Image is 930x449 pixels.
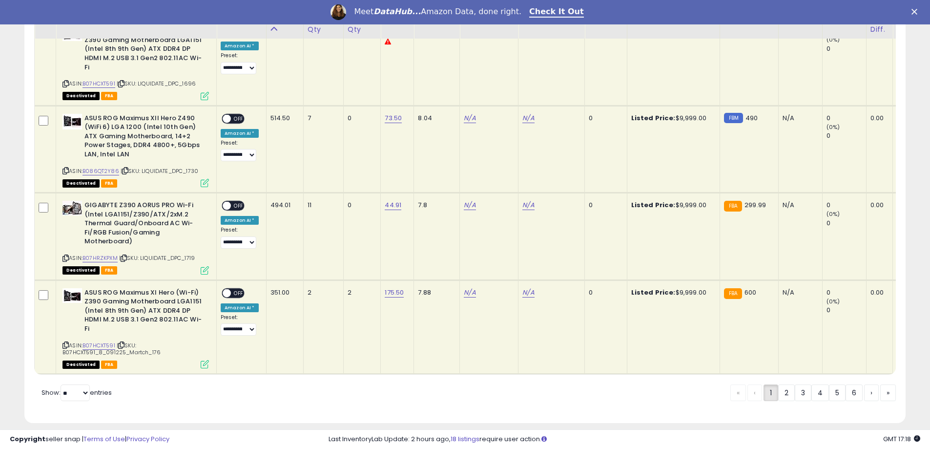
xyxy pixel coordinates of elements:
[348,114,373,123] div: 0
[231,289,247,297] span: OFF
[101,92,118,100] span: FBA
[62,114,209,186] div: ASIN:
[221,303,259,312] div: Amazon AI *
[724,201,742,212] small: FBA
[385,200,401,210] a: 44.91
[101,179,118,188] span: FBA
[529,7,584,18] a: Check It Out
[10,434,45,444] strong: Copyright
[783,201,815,210] div: N/A
[62,114,82,129] img: 41lSzM7A1hL._SL40_.jpg
[870,114,886,123] div: 0.00
[83,167,119,175] a: B086QT2Y86
[62,361,100,369] span: All listings that are unavailable for purchase on Amazon for any reason other than out-of-stock
[744,288,756,297] span: 600
[385,288,404,298] a: 175.50
[827,306,866,315] div: 0
[829,385,846,401] a: 5
[744,200,766,210] span: 299.99
[84,26,203,74] b: ASUS ROG Maximus XI Hero (Wi-Fi) Z390 Gaming Motherboard LGA1151 (Intel 8th 9th Gen) ATX DDR4 DP ...
[62,179,100,188] span: All listings that are unavailable for purchase on Amazon for any reason other than out-of-stock
[101,266,118,275] span: FBA
[827,288,866,297] div: 0
[348,288,373,297] div: 2
[827,131,866,140] div: 0
[221,129,259,138] div: Amazon AI *
[827,114,866,123] div: 0
[522,288,534,298] a: N/A
[631,288,676,297] b: Listed Price:
[62,288,82,303] img: 41OUAVM+wML._SL40_.jpg
[221,314,259,336] div: Preset:
[724,288,742,299] small: FBA
[870,288,886,297] div: 0.00
[221,52,259,74] div: Preset:
[308,114,336,123] div: 7
[827,298,840,305] small: (0%)
[83,254,118,262] a: B07HRZKPXM
[385,113,402,123] a: 73.50
[827,201,866,210] div: 0
[795,385,811,401] a: 3
[589,288,619,297] div: 0
[119,254,195,262] span: | SKU: LIQUIDATE_DPC_1719
[827,44,866,53] div: 0
[827,123,840,131] small: (0%)
[778,385,795,401] a: 2
[827,210,840,218] small: (0%)
[887,388,889,398] span: »
[631,113,676,123] b: Listed Price:
[631,114,712,123] div: $9,999.00
[464,288,475,298] a: N/A
[308,201,336,210] div: 11
[451,434,479,444] a: 18 listings
[83,80,115,88] a: B07HCXT591
[464,200,475,210] a: N/A
[745,113,758,123] span: 490
[827,36,840,43] small: (0%)
[62,92,100,100] span: All listings that are unavailable for purchase on Amazon for any reason other than out-of-stock
[589,114,619,123] div: 0
[221,42,259,50] div: Amazon AI *
[870,388,872,398] span: ›
[870,201,886,210] div: 0.00
[329,435,920,444] div: Last InventoryLab Update: 2 hours ago, require user action.
[783,114,815,123] div: N/A
[373,7,421,16] i: DataHub...
[41,388,112,397] span: Show: entries
[84,201,203,249] b: GIGABYTE Z390 AORUS PRO Wi-Fi (Intel LGA1151/Z390/ATX/2xM.2 Thermal Guard/Onboard AC Wi-Fi/RGB Fu...
[827,219,866,228] div: 0
[724,113,743,123] small: FBM
[331,4,346,20] img: Profile image for Georgie
[354,7,521,17] div: Meet Amazon Data, done right.
[464,113,475,123] a: N/A
[84,114,203,162] b: ASUS ROG Maximus XII Hero Z490 (WiFi 6) LGA 1200 (Intel 10th Gen) ATX Gaming Motherboard, 14+2 Po...
[522,200,534,210] a: N/A
[589,201,619,210] div: 0
[783,288,815,297] div: N/A
[631,288,712,297] div: $9,999.00
[221,140,259,162] div: Preset:
[62,288,209,368] div: ASIN:
[231,202,247,210] span: OFF
[126,434,169,444] a: Privacy Policy
[764,385,778,401] a: 1
[231,114,247,123] span: OFF
[101,361,118,369] span: FBA
[84,288,203,336] b: ASUS ROG Maximus XI Hero (Wi-Fi) Z390 Gaming Motherboard LGA1151 (Intel 8th 9th Gen) ATX DDR4 DP ...
[62,26,209,99] div: ASIN:
[10,435,169,444] div: seller snap | |
[121,167,198,175] span: | SKU: LIQUIDATE_DPC_1730
[62,201,209,273] div: ASIN:
[631,201,712,210] div: $9,999.00
[62,201,82,215] img: 51E2242u2NL._SL40_.jpg
[62,342,161,356] span: | SKU: B07HCXT591_8_091225_Martch_176
[221,227,259,249] div: Preset:
[221,216,259,225] div: Amazon AI *
[308,288,336,297] div: 2
[418,114,452,123] div: 8.04
[348,201,373,210] div: 0
[418,201,452,210] div: 7.8
[270,288,296,297] div: 351.00
[62,266,100,275] span: All listings that are unavailable for purchase on Amazon for any reason other than out-of-stock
